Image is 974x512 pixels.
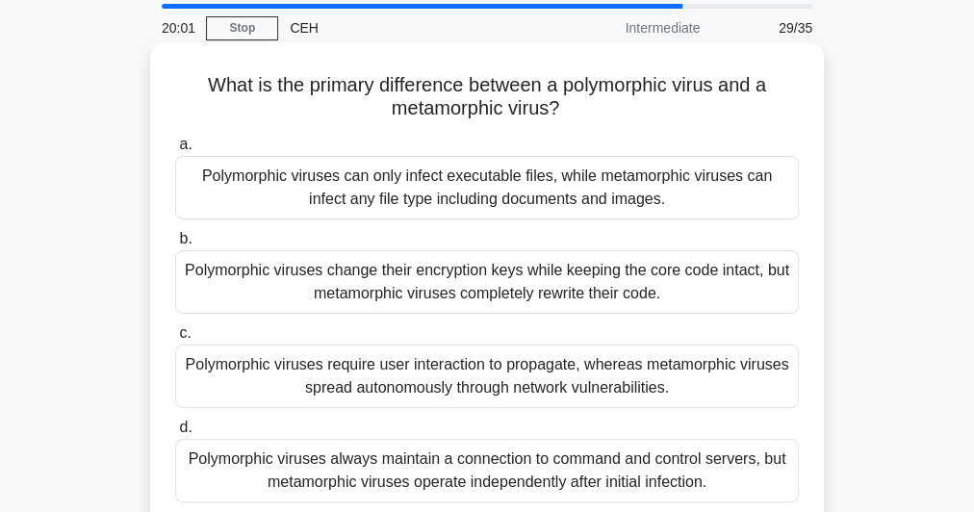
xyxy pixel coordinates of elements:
[175,439,799,502] div: Polymorphic viruses always maintain a connection to command and control servers, but metamorphic ...
[175,345,799,408] div: Polymorphic viruses require user interaction to propagate, whereas metamorphic viruses spread aut...
[173,73,801,121] h5: What is the primary difference between a polymorphic virus and a metamorphic virus?
[543,9,711,47] div: Intermediate
[206,16,278,40] a: Stop
[179,419,192,435] span: d.
[150,9,206,47] div: 20:01
[179,136,192,152] span: a.
[175,250,799,314] div: Polymorphic viruses change their encryption keys while keeping the core code intact, but metamorp...
[711,9,824,47] div: 29/35
[179,324,191,341] span: c.
[175,156,799,219] div: Polymorphic viruses can only infect executable files, while metamorphic viruses can infect any fi...
[278,9,543,47] div: CEH
[179,230,192,246] span: b.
